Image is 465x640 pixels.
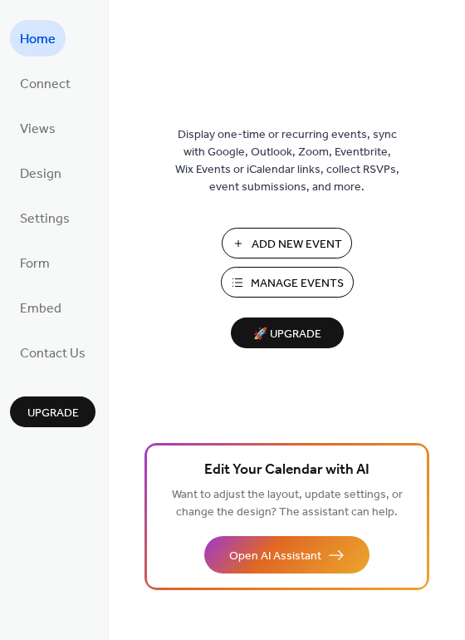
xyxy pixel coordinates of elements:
span: Manage Events [251,275,344,293]
span: Contact Us [20,341,86,367]
a: Home [10,20,66,57]
button: Open AI Assistant [204,536,370,574]
button: Upgrade [10,396,95,427]
span: Open AI Assistant [229,548,321,565]
span: Form [20,251,50,278]
span: Want to adjust the layout, update settings, or change the design? The assistant can help. [172,484,403,524]
span: Connect [20,71,71,98]
a: Form [10,244,60,281]
span: Settings [20,206,70,233]
a: Embed [10,289,71,326]
span: Display one-time or recurring events, sync with Google, Outlook, Zoom, Eventbrite, Wix Events or ... [175,126,399,196]
a: Views [10,110,66,146]
span: Add New Event [252,236,342,254]
span: Design [20,161,61,188]
span: Upgrade [27,405,79,422]
a: Design [10,155,71,191]
button: Add New Event [222,228,352,258]
button: 🚀 Upgrade [231,318,344,348]
a: Settings [10,199,80,236]
span: Embed [20,296,61,322]
span: Home [20,27,56,53]
span: Views [20,116,56,143]
span: Edit Your Calendar with AI [204,459,370,482]
a: Connect [10,65,81,101]
button: Manage Events [221,267,354,298]
span: 🚀 Upgrade [241,323,334,346]
a: Contact Us [10,334,95,371]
